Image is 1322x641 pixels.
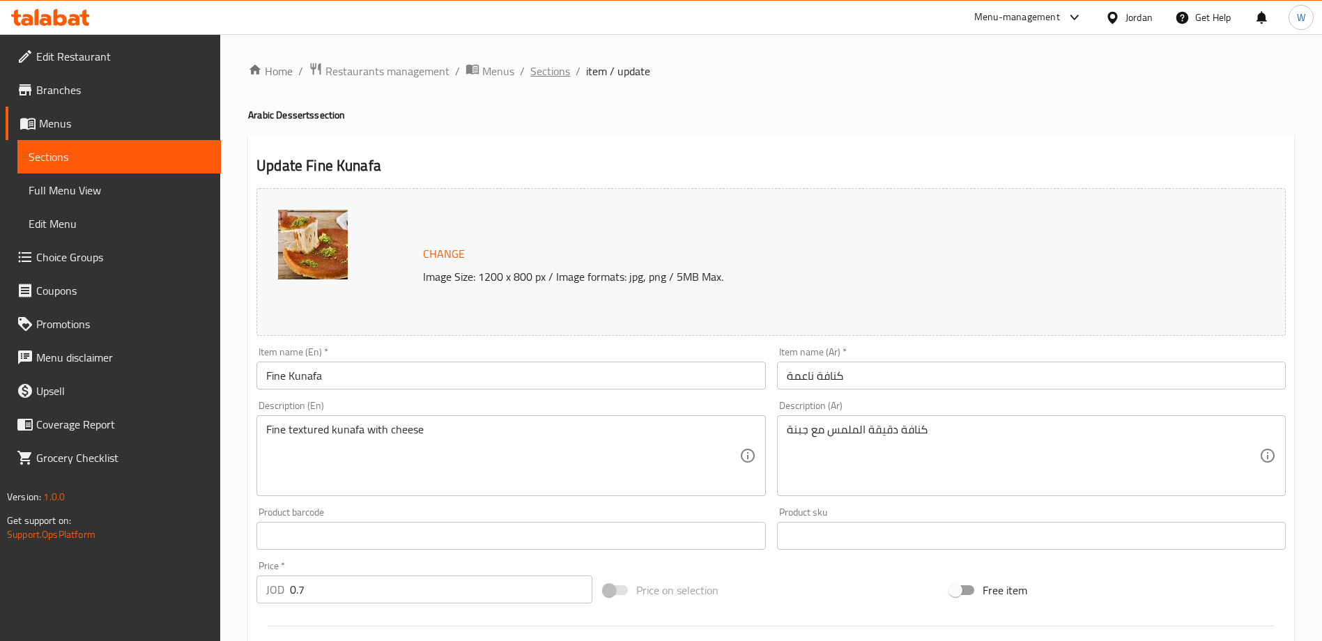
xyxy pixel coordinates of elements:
p: JOD [266,581,284,598]
li: / [455,63,460,79]
span: Edit Menu [29,215,210,232]
a: Full Menu View [17,173,221,207]
p: Image Size: 1200 x 800 px / Image formats: jpg, png / 5MB Max. [417,268,1157,285]
span: Sections [29,148,210,165]
span: Restaurants management [325,63,449,79]
span: W [1297,10,1305,25]
input: Please enter price [290,576,592,603]
span: Coupons [36,282,210,299]
textarea: Fine textured kunafa with cheese [266,423,739,489]
a: Sections [17,140,221,173]
input: Please enter product barcode [256,522,765,550]
div: Menu-management [974,9,1060,26]
a: Choice Groups [6,240,221,274]
span: Menus [482,63,514,79]
span: Full Menu View [29,182,210,199]
span: Free item [983,582,1027,598]
span: Get support on: [7,511,71,530]
h4: Arabic Desserts section [248,108,1294,122]
span: item / update [586,63,650,79]
a: Upsell [6,374,221,408]
span: Choice Groups [36,249,210,265]
span: Price on selection [636,582,718,598]
a: Menus [466,62,514,80]
span: Branches [36,82,210,98]
a: Menus [6,107,221,140]
input: Enter name Ar [777,362,1286,389]
button: Change [417,240,470,268]
a: Restaurants management [309,62,449,80]
span: Change [423,244,465,264]
div: Jordan [1125,10,1153,25]
img: %D9%83%D9%86%D8%A7%D9%81%D8%A9_%D9%86%D8%A7%D8%B9%D9%85%D8%A9638943243834486082.jpg [278,210,348,279]
span: Menu disclaimer [36,349,210,366]
input: Enter name En [256,362,765,389]
a: Promotions [6,307,221,341]
span: Edit Restaurant [36,48,210,65]
h2: Update Fine Kunafa [256,155,1286,176]
span: Coverage Report [36,416,210,433]
a: Sections [530,63,570,79]
input: Please enter product sku [777,522,1286,550]
li: / [520,63,525,79]
textarea: كنافة دقيقة الملمس مع جبنة [787,423,1259,489]
a: Edit Restaurant [6,40,221,73]
a: Home [248,63,293,79]
span: 1.0.0 [43,488,65,506]
a: Edit Menu [17,207,221,240]
span: Version: [7,488,41,506]
nav: breadcrumb [248,62,1294,80]
a: Menu disclaimer [6,341,221,374]
span: Grocery Checklist [36,449,210,466]
a: Grocery Checklist [6,441,221,474]
li: / [576,63,581,79]
span: Promotions [36,316,210,332]
span: Menus [39,115,210,132]
a: Support.OpsPlatform [7,525,95,543]
a: Coverage Report [6,408,221,441]
a: Coupons [6,274,221,307]
li: / [298,63,303,79]
a: Branches [6,73,221,107]
span: Upsell [36,383,210,399]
